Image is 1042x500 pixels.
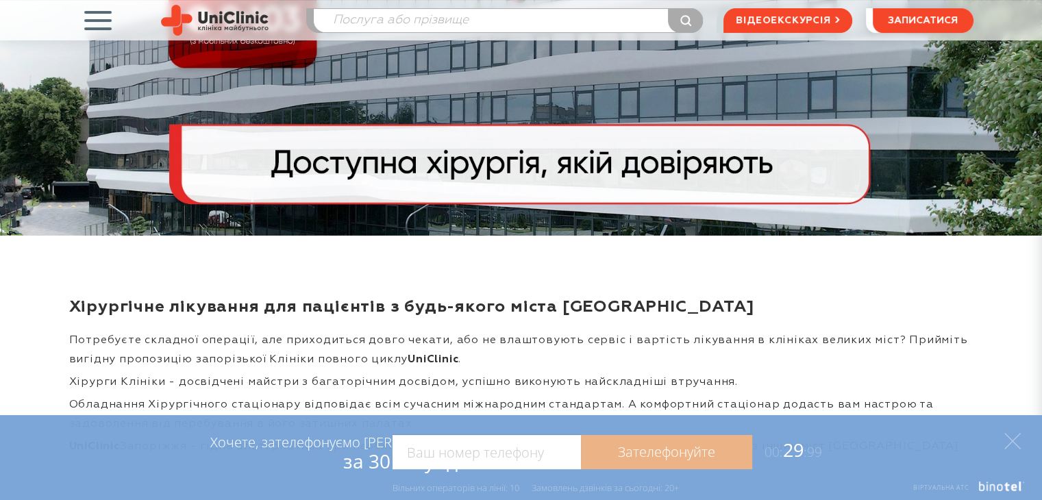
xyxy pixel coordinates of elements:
div: Вільних операторів на лінії: 10 Замовлень дзвінків за сьогодні: 20+ [393,482,679,493]
input: Послуга або прізвище [314,9,703,32]
input: Ваш номер телефону [393,435,581,469]
span: :99 [804,443,822,461]
div: Хочете, зателефонуємо [PERSON_NAME] [210,434,466,472]
p: Хірурги Клініки - досвідчені майстри з багаторічним досвідом, успішно виконують найскладніші втру... [69,373,973,392]
img: Uniclinic [161,5,269,36]
a: відеоекскурсія [723,8,852,33]
a: Зателефонуйте [581,435,752,469]
p: Потребуєте складної операції, але приходиться довго чекати, або не влаштовують сервіс і вартість ... [69,331,973,369]
h1: Хірургічне лікування для пацієнтів з будь-якого міста [GEOGRAPHIC_DATA] [69,297,973,317]
span: записатися [888,16,958,25]
span: 29 [752,437,822,462]
span: Віртуальна АТС [913,483,969,492]
span: за 30 секунд? [343,448,466,474]
span: 00: [765,443,783,461]
span: відеоекскурсія [736,9,830,32]
a: Віртуальна АТС [898,482,1025,500]
strong: UniClinic [408,354,458,365]
p: Обладнання Хірургічного стаціонару відповідає всім сучасним міжнародним стандартам. А комфортний ... [69,395,973,434]
button: записатися [873,8,973,33]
